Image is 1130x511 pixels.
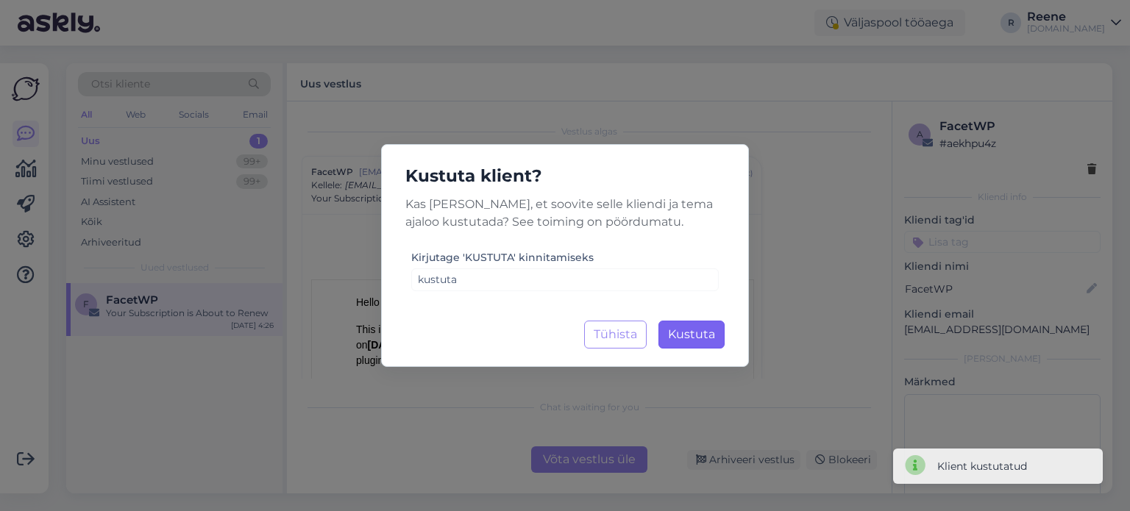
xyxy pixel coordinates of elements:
button: Kustuta [658,321,725,349]
label: Kirjutage 'KUSTUTA' kinnitamiseks [411,250,594,265]
span: Kustuta [668,327,715,341]
h5: Kustuta klient? [394,162,736,190]
button: Tühista [584,321,647,349]
p: Kas [PERSON_NAME], et soovite selle kliendi ja tema ajaloo kustutada? See toiming on pöördumatu. [394,196,736,231]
